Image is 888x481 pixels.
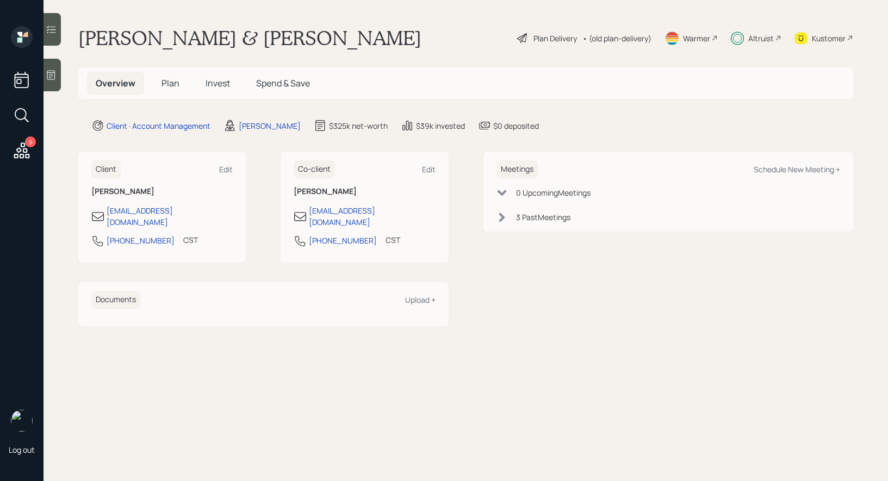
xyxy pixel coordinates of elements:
img: treva-nostdahl-headshot.png [11,410,33,432]
span: Invest [206,77,230,89]
h6: [PERSON_NAME] [91,187,233,196]
div: Kustomer [812,33,846,44]
div: Log out [9,445,35,455]
div: $39k invested [416,120,465,132]
div: Plan Delivery [533,33,577,44]
div: [PHONE_NUMBER] [107,235,175,246]
div: CST [386,234,400,246]
div: [EMAIL_ADDRESS][DOMAIN_NAME] [309,205,435,228]
span: Overview [96,77,135,89]
div: 0 Upcoming Meeting s [516,187,591,198]
h6: Client [91,160,121,178]
div: Altruist [748,33,774,44]
span: Spend & Save [256,77,310,89]
div: $325k net-worth [329,120,388,132]
div: CST [183,234,198,246]
div: [PHONE_NUMBER] [309,235,377,246]
div: Upload + [405,295,436,305]
div: • (old plan-delivery) [582,33,651,44]
h6: Documents [91,291,140,309]
div: [EMAIL_ADDRESS][DOMAIN_NAME] [107,205,233,228]
div: Edit [219,164,233,174]
div: $0 deposited [493,120,539,132]
div: Warmer [683,33,710,44]
h6: [PERSON_NAME] [294,187,435,196]
div: Client · Account Management [107,120,210,132]
div: 9 [25,136,36,147]
div: 3 Past Meeting s [516,211,570,223]
span: Plan [162,77,179,89]
div: [PERSON_NAME] [239,120,301,132]
h6: Co-client [294,160,335,178]
div: Edit [422,164,436,174]
div: Schedule New Meeting + [754,164,840,174]
h1: [PERSON_NAME] & [PERSON_NAME] [78,26,421,50]
h6: Meetings [496,160,538,178]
